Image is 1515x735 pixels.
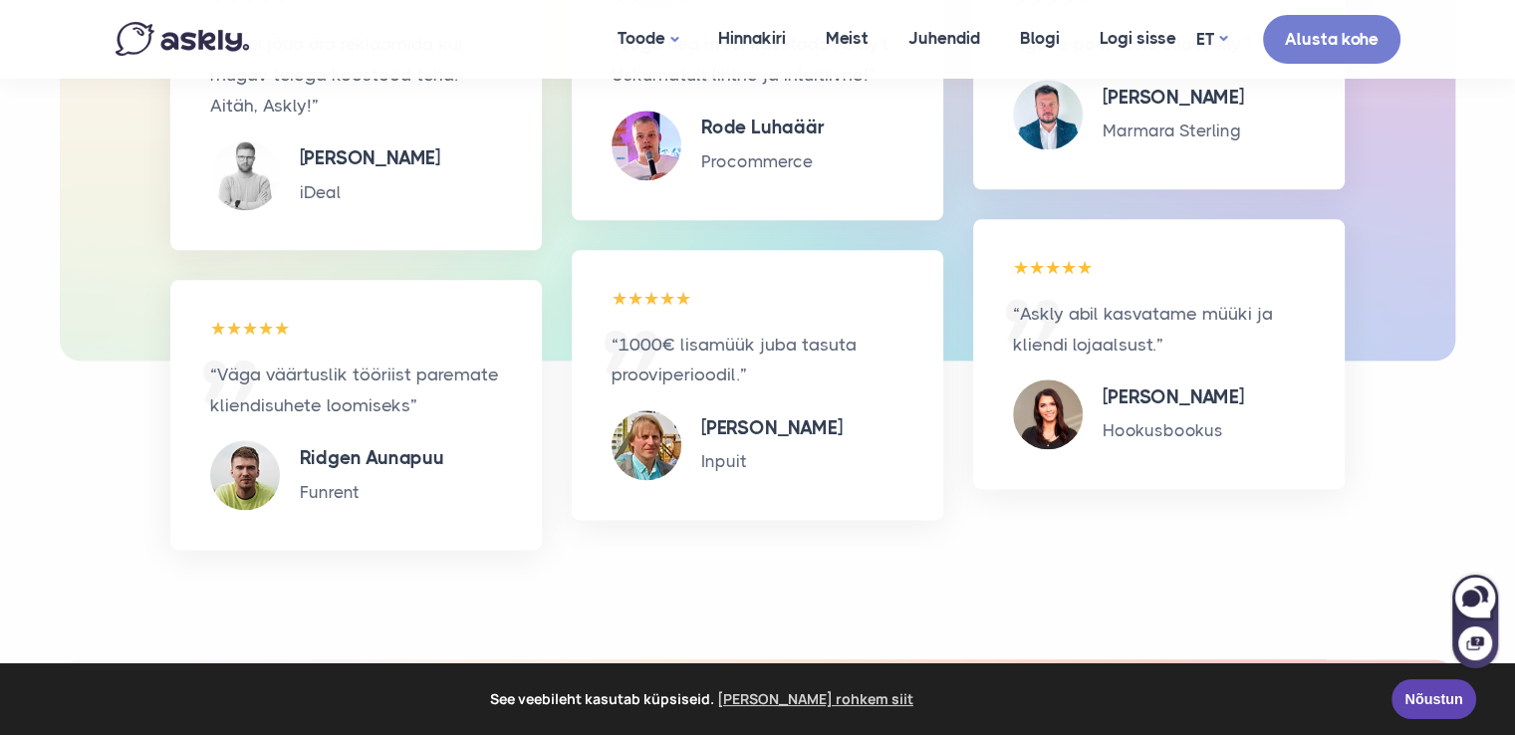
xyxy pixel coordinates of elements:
p: Marmara Sterling [1103,117,1243,145]
p: Funrent [300,478,444,507]
h5: Rode Luhaäär [701,114,825,142]
span: See veebileht kasutab küpsiseid. [29,684,1378,714]
p: Procommerce [701,147,825,176]
p: Inpuit [701,447,842,476]
p: “Askly abil kasvatame müüki ja kliendi lojaalsust.” [1013,299,1305,360]
h5: [PERSON_NAME] [1103,383,1243,412]
a: Alusta kohe [1263,15,1400,64]
h5: Ridgen Aunapuu [300,444,444,473]
img: Askly [116,22,249,56]
h5: [PERSON_NAME] [1103,84,1243,113]
p: Hookusbookus [1103,416,1243,445]
a: Nõustun [1391,679,1476,719]
iframe: Askly chat [1450,571,1500,670]
a: ET [1196,25,1227,54]
a: learn more about cookies [714,684,916,714]
p: iDeal [300,178,440,207]
p: “1000€ lisamüük juba tasuta prooviperioodil.” [612,330,903,390]
p: “Väga väärtuslik tööriist paremate kliendisuhete loomiseks” [210,360,502,420]
h5: [PERSON_NAME] [701,414,842,443]
h5: [PERSON_NAME] [300,144,440,173]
